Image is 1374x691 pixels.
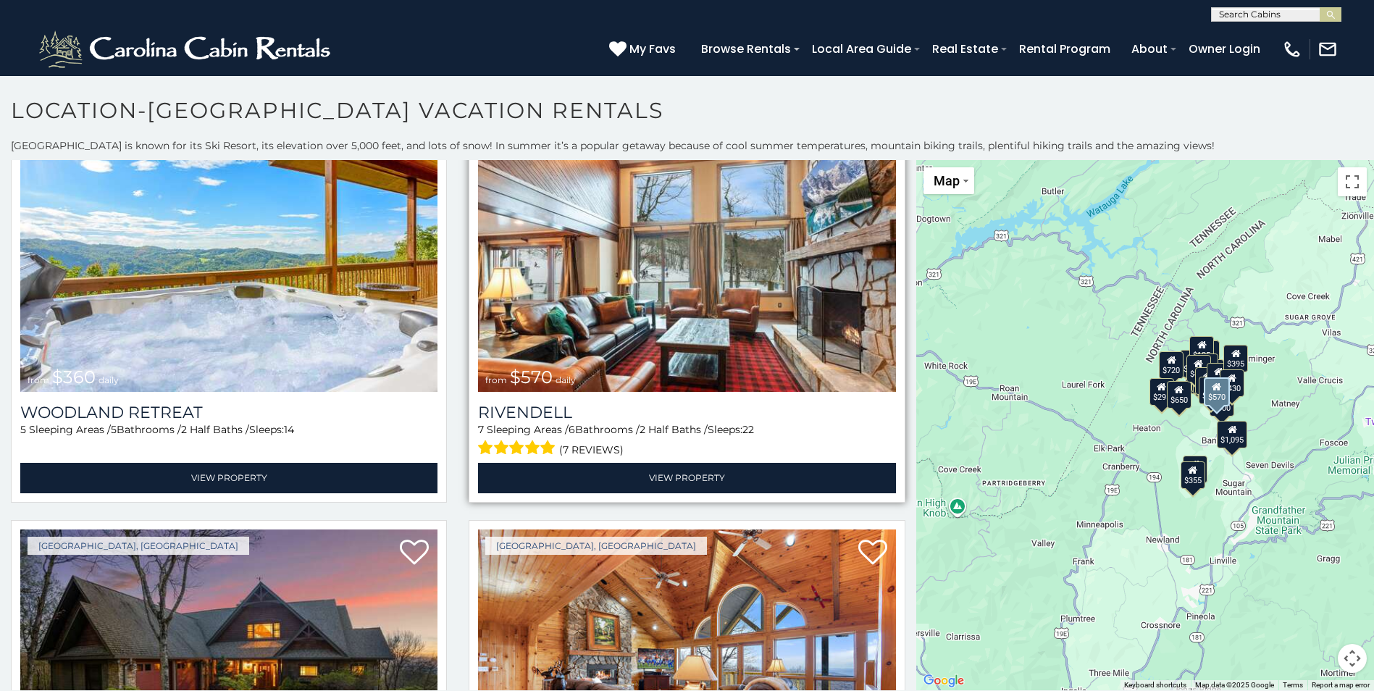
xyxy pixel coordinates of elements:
button: Toggle fullscreen view [1338,167,1367,196]
button: Keyboard shortcuts [1124,680,1186,690]
img: White-1-2.png [36,28,337,71]
a: Real Estate [925,36,1005,62]
img: Rivendell [478,112,895,392]
span: 14 [284,423,294,436]
a: Browse Rentals [694,36,798,62]
div: Sleeping Areas / Bathrooms / Sleeps: [20,422,437,459]
div: Sleeping Areas / Bathrooms / Sleeps: [478,422,895,459]
a: Add to favorites [858,538,887,569]
button: Change map style [923,167,974,194]
img: mail-regular-white.png [1318,39,1338,59]
span: 2 Half Baths / [640,423,708,436]
div: $355 [1181,461,1205,489]
img: Google [920,671,968,690]
span: Map [934,173,960,188]
a: Rivendell [478,403,895,422]
a: Open this area in Google Maps (opens a new window) [920,671,968,690]
div: $350 [1195,367,1220,395]
img: phone-regular-white.png [1282,39,1302,59]
div: $265 [1194,340,1219,368]
a: Terms (opens in new tab) [1283,681,1303,689]
a: Rental Program [1012,36,1118,62]
div: $395 [1223,345,1248,372]
a: View Property [478,463,895,493]
span: $570 [510,367,553,388]
span: My Favs [629,40,676,58]
button: Map camera controls [1338,644,1367,673]
span: from [485,374,507,385]
div: $430 [1220,369,1244,397]
a: [GEOGRAPHIC_DATA], [GEOGRAPHIC_DATA] [485,537,707,555]
a: Rivendell from $570 daily [478,112,895,392]
a: Add to favorites [400,538,429,569]
a: Owner Login [1181,36,1268,62]
a: Local Area Guide [805,36,918,62]
div: $720 [1159,351,1184,379]
span: 5 [111,423,117,436]
div: $125 [1189,336,1214,364]
div: $460 [1199,377,1223,404]
div: $1,095 [1217,421,1247,448]
span: 5 [20,423,26,436]
img: Woodland Retreat [20,112,437,392]
div: $425 [1186,355,1211,382]
div: $360 [1180,350,1205,377]
span: 6 [569,423,575,436]
a: View Property [20,463,437,493]
div: $650 [1167,381,1191,409]
div: $570 [1203,377,1229,406]
div: $180 [1194,353,1218,381]
a: Report a map error [1312,681,1370,689]
span: 22 [742,423,754,436]
div: $230 [1207,363,1231,390]
span: (7 reviews) [559,440,624,459]
span: $360 [52,367,96,388]
a: Woodland Retreat from $360 daily [20,112,437,392]
span: 2 Half Baths / [181,423,249,436]
span: daily [556,374,576,385]
a: My Favs [609,40,679,59]
span: 7 [478,423,484,436]
span: daily [99,374,119,385]
a: [GEOGRAPHIC_DATA], [GEOGRAPHIC_DATA] [28,537,249,555]
span: Map data ©2025 Google [1195,681,1274,689]
a: Woodland Retreat [20,403,437,422]
div: $300 [1209,389,1233,416]
div: $225 [1183,456,1207,483]
div: $295 [1149,378,1173,406]
span: from [28,374,49,385]
a: About [1124,36,1175,62]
